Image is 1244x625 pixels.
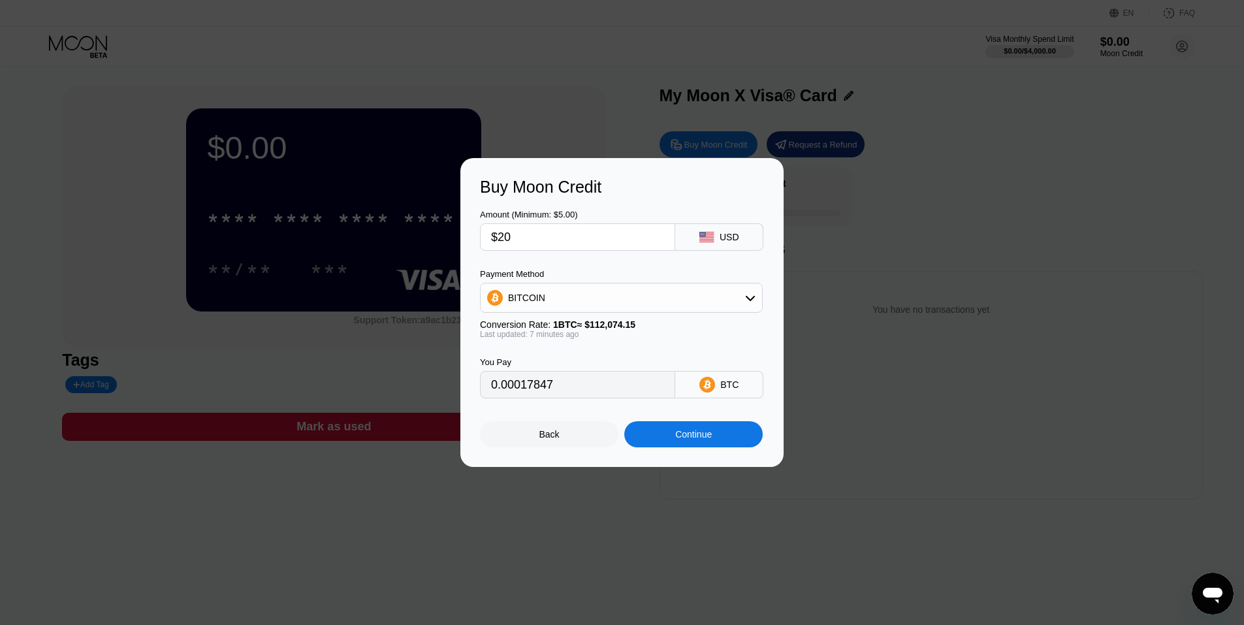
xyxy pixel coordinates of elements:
iframe: To enrich screen reader interactions, please activate Accessibility in Grammarly extension settings [1192,573,1234,615]
div: Continue [624,421,763,447]
div: BTC [720,379,739,390]
span: 1 BTC ≈ $112,074.15 [553,319,635,330]
div: You Pay [480,357,675,367]
div: Buy Moon Credit [480,178,764,197]
div: Continue [675,429,712,440]
div: Back [480,421,618,447]
div: Last updated: 7 minutes ago [480,330,763,339]
div: BITCOIN [508,293,545,303]
div: Conversion Rate: [480,319,763,330]
div: Back [539,429,560,440]
div: BITCOIN [481,285,762,311]
input: $0.00 [491,224,664,250]
div: USD [720,232,739,242]
div: Payment Method [480,269,763,279]
div: Amount (Minimum: $5.00) [480,210,675,219]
